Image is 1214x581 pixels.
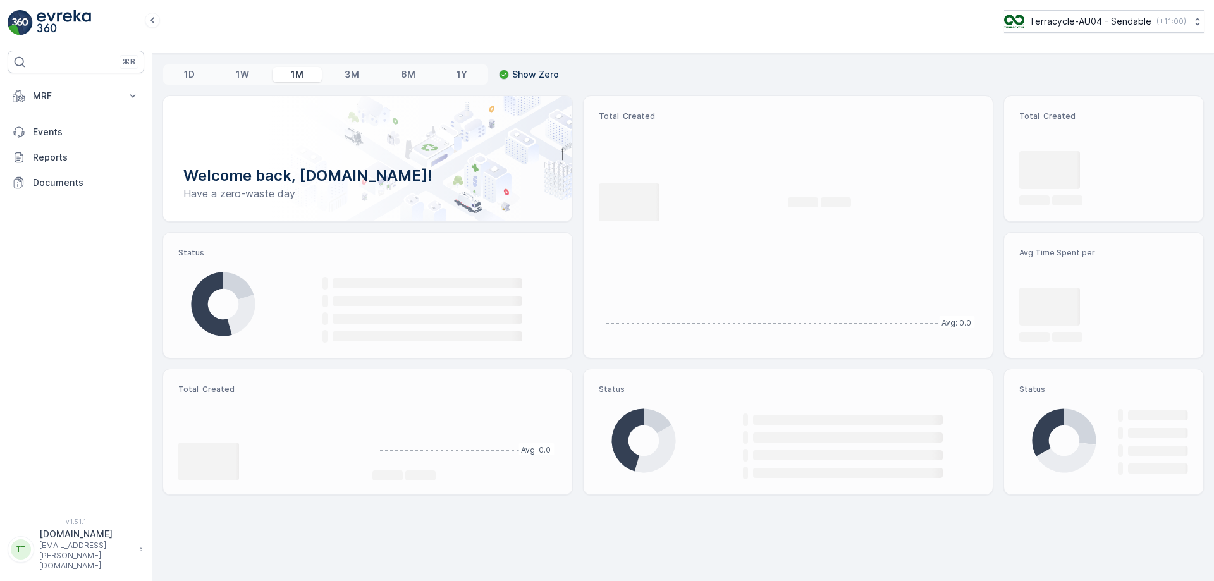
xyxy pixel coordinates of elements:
[184,68,195,81] p: 1D
[8,10,33,35] img: logo
[599,111,978,121] p: Total Created
[1029,15,1151,28] p: Terracycle-AU04 - Sendable
[39,541,133,571] p: [EMAIL_ADDRESS][PERSON_NAME][DOMAIN_NAME]
[1019,111,1188,121] p: Total Created
[345,68,359,81] p: 3M
[1004,10,1204,33] button: Terracycle-AU04 - Sendable(+11:00)
[1019,248,1188,258] p: Avg Time Spent per
[512,68,559,81] p: Show Zero
[1004,15,1024,28] img: terracycle_logo.png
[178,384,362,394] p: Total Created
[8,83,144,109] button: MRF
[33,151,139,164] p: Reports
[8,518,144,525] span: v 1.51.1
[33,176,139,189] p: Documents
[8,170,144,195] a: Documents
[183,186,552,201] p: Have a zero-waste day
[8,119,144,145] a: Events
[183,166,552,186] p: Welcome back, [DOMAIN_NAME]!
[37,10,91,35] img: logo_light-DOdMpM7g.png
[291,68,303,81] p: 1M
[1156,16,1186,27] p: ( +11:00 )
[599,384,978,394] p: Status
[39,528,133,541] p: [DOMAIN_NAME]
[457,68,467,81] p: 1Y
[8,145,144,170] a: Reports
[33,126,139,138] p: Events
[236,68,249,81] p: 1W
[8,528,144,571] button: TT[DOMAIN_NAME][EMAIL_ADDRESS][PERSON_NAME][DOMAIN_NAME]
[33,90,119,102] p: MRF
[1019,384,1188,394] p: Status
[178,248,557,258] p: Status
[123,57,135,67] p: ⌘B
[401,68,415,81] p: 6M
[11,539,31,560] div: TT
